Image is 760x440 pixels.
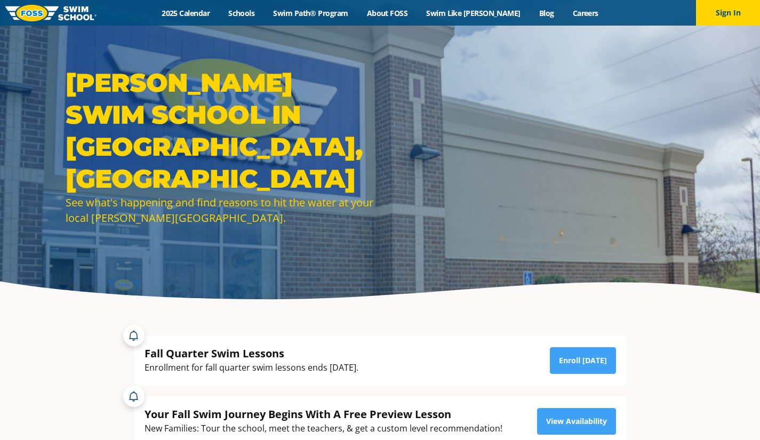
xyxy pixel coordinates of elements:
a: Blog [530,8,563,18]
div: New Families: Tour the school, meet the teachers, & get a custom level recommendation! [145,421,502,436]
div: Fall Quarter Swim Lessons [145,346,358,361]
a: Swim Path® Program [264,8,357,18]
h1: [PERSON_NAME] Swim School in [GEOGRAPHIC_DATA], [GEOGRAPHIC_DATA] [66,67,375,195]
a: About FOSS [357,8,417,18]
div: Your Fall Swim Journey Begins With A Free Preview Lesson [145,407,502,421]
div: Enrollment for fall quarter swim lessons ends [DATE]. [145,361,358,375]
img: FOSS Swim School Logo [5,5,97,21]
a: Schools [219,8,264,18]
a: Careers [563,8,607,18]
a: Swim Like [PERSON_NAME] [417,8,530,18]
a: 2025 Calendar [153,8,219,18]
a: Enroll [DATE] [550,347,616,374]
a: View Availability [537,408,616,435]
div: See what's happening and find reasons to hit the water at your local [PERSON_NAME][GEOGRAPHIC_DATA]. [66,195,375,226]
